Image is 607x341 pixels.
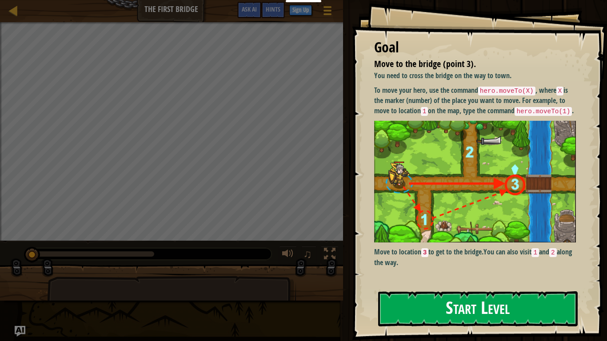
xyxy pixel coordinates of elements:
div: Goal [374,37,576,58]
p: To move your hero, use the command , where is the marker (number) of the place you want to move. ... [374,85,576,116]
code: hero.moveTo(1) [515,107,572,116]
li: Move to the bridge (point 3). [363,58,574,71]
code: 1 [531,248,539,257]
button: Start Level [378,291,578,326]
p: You can also visit and along the way. [374,247,576,267]
code: hero.moveTo(X) [478,87,535,95]
code: 3 [421,248,429,257]
span: Hints [266,5,280,13]
code: X [556,87,564,95]
button: Adjust volume [279,246,297,264]
button: Toggle fullscreen [321,246,339,264]
code: 2 [549,248,557,257]
button: Show game menu [316,2,339,23]
code: 1 [421,107,428,116]
span: Move to the bridge (point 3). [374,58,476,70]
button: ♫ [301,246,316,264]
button: Sign Up [289,5,312,16]
button: Ask AI [15,326,25,337]
p: You need to cross the bridge on the way to town. [374,71,576,81]
button: Ask AI [237,2,261,18]
img: M7l1b [374,121,576,243]
span: Ask AI [242,5,257,13]
span: ♫ [303,247,312,261]
strong: Move to location to get to the bridge. [374,247,484,257]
